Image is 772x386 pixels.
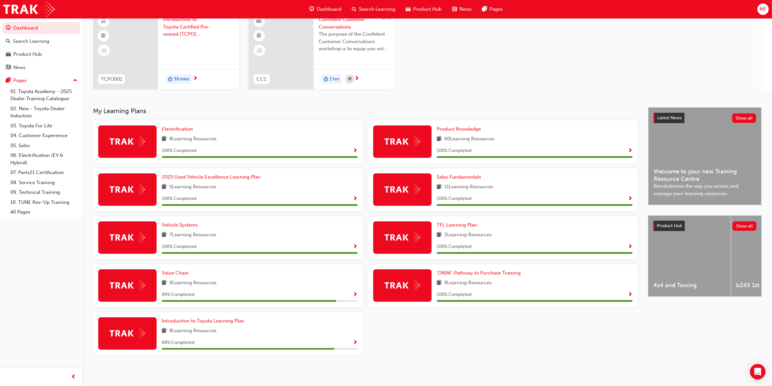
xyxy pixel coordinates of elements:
span: learningRecordVerb_NONE-icon [257,48,263,53]
span: duration-icon [168,75,172,84]
a: 07. Parts21 Certification [8,168,80,178]
span: car-icon [406,5,410,13]
span: calendar-icon [348,75,351,83]
button: Show Progress [353,147,358,155]
span: news-icon [452,5,457,13]
a: 03. Toyota For Life [8,121,80,131]
span: The purpose of the Confident Customer Conversations workshop is to equip you with tools to commun... [319,30,389,53]
button: Show Progress [628,195,633,203]
a: pages-iconPages [477,3,508,16]
button: Show Progress [353,243,358,251]
span: Search Learning [359,6,395,13]
a: Product HubShow all [653,221,756,231]
img: Trak [110,232,145,242]
span: booktick-icon [101,32,106,40]
a: 4x4 and Towing [648,216,731,297]
h3: My Learning Plans [93,107,638,115]
span: pages-icon [6,78,11,84]
span: TCPO001 [101,76,122,83]
a: Latest NewsShow all [654,113,756,123]
span: 88 % Completed [162,339,194,346]
span: learningResourceType_ELEARNING-icon [101,17,106,26]
span: search-icon [352,5,356,13]
button: Pages [3,75,80,87]
span: 30 mins [174,76,189,83]
a: 'OWAF' Pathway to Purchase Training [437,269,523,277]
span: CCC [256,76,267,83]
a: 02. New - Toyota Dealer Induction [8,104,80,121]
span: 8 Learning Resources [169,135,217,143]
a: 2025 Used Vehicle Excellence Learning Plan [162,173,263,181]
span: Sales Fundamentals [437,174,481,180]
span: search-icon [6,39,10,44]
a: Latest NewsShow allWelcome to your new Training Resource CentreRevolutionise the way you access a... [648,107,762,205]
span: book-icon [162,231,167,239]
img: Trak [110,280,145,290]
div: Product Hub [13,51,42,58]
button: Show Progress [628,243,633,251]
button: Show Progress [353,291,358,299]
a: TFL Learning Plan [437,221,480,229]
a: Sales Fundamentals [437,173,484,181]
span: Show Progress [628,148,633,154]
button: DashboardSearch LearningProduct HubNews [3,21,80,75]
button: MF [757,4,769,15]
a: guage-iconDashboard [304,3,347,16]
span: Introduction to Toyota Certified Pre-owned [TCPO] eLearning [163,16,234,38]
span: Show Progress [353,196,358,202]
span: 100 % Completed [437,195,471,203]
a: 01. Toyota Academy - 2025 Dealer Training Catalogue [8,87,80,104]
span: book-icon [162,279,167,287]
span: Show Progress [353,148,358,154]
span: next-icon [354,76,359,82]
span: 100 % Completed [162,195,196,203]
div: Pages [13,77,27,84]
img: Trak [110,184,145,194]
span: Latest News [657,115,682,121]
a: 240CCCConfident Customer ConversationsThe purpose of the Confident Customer Conversations worksho... [249,11,395,89]
span: Show Progress [628,196,633,202]
span: learningRecordVerb_NONE-icon [101,48,107,53]
img: Trak [3,2,55,17]
span: book-icon [437,279,442,287]
a: Product Knowledge [437,125,483,133]
span: 11 Learning Resources [444,183,493,191]
span: Show Progress [628,292,633,298]
span: booktick-icon [257,32,262,40]
span: Show Progress [353,244,358,250]
span: news-icon [6,65,11,71]
div: Open Intercom Messenger [750,364,766,380]
a: 08. Service Training [8,178,80,188]
span: next-icon [193,76,198,82]
a: search-iconSearch Learning [347,3,400,16]
a: 10. TUNE Rev-Up Training [8,197,80,207]
span: guage-icon [309,5,314,13]
span: Product Hub [657,223,682,228]
a: Introduction to Toyota Learning Plan [162,317,247,325]
span: prev-icon [71,373,76,381]
span: pages-icon [482,5,487,13]
span: News [459,6,472,13]
span: MF [760,6,766,13]
span: 5 Learning Resources [169,183,216,191]
a: Dashboard [3,22,80,34]
span: Welcome to your new Training Resource Centre [654,168,756,182]
span: Show Progress [353,340,358,346]
span: 100 % Completed [162,147,196,155]
span: 7 Learning Resources [169,231,216,239]
span: 89 % Completed [162,291,194,298]
span: book-icon [437,231,442,239]
span: duration-icon [324,75,328,84]
span: book-icon [162,183,167,191]
span: 9 Learning Resources [169,279,217,287]
img: Trak [110,136,145,146]
span: Product Hub [413,6,442,13]
span: book-icon [437,183,442,191]
a: TCPO001Introduction to Toyota Certified Pre-owned [TCPO] eLearningduration-icon30 mins [93,11,239,89]
span: Electrification [162,126,193,132]
span: Confident Customer Conversations [319,16,389,30]
a: Search Learning [3,35,80,47]
img: Trak [385,232,420,242]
